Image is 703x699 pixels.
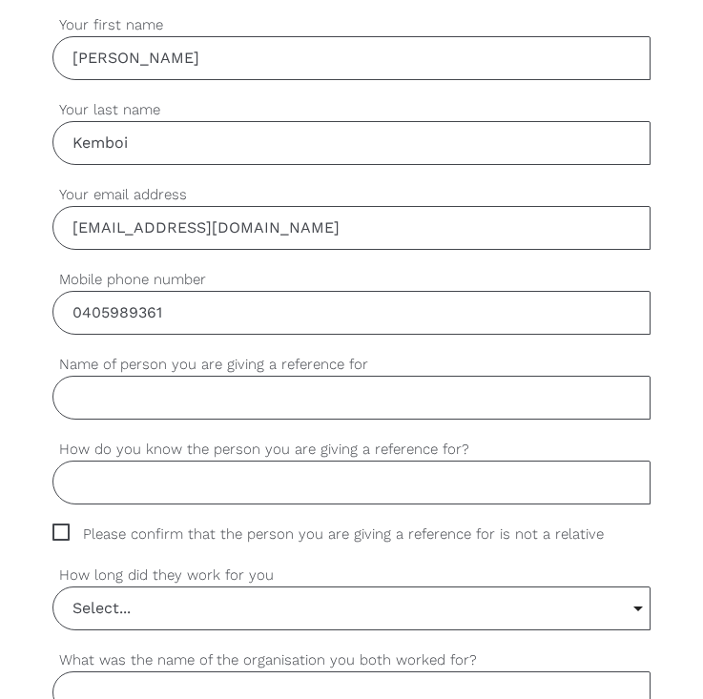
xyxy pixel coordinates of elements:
[52,439,650,461] label: How do you know the person you are giving a reference for?
[52,99,650,121] label: Your last name
[52,649,650,671] label: What was the name of the organisation you both worked for?
[52,184,650,206] label: Your email address
[52,269,650,291] label: Mobile phone number
[52,524,640,545] span: Please confirm that the person you are giving a reference for is not a relative
[52,565,650,586] label: How long did they work for you
[52,14,650,36] label: Your first name
[52,354,650,376] label: Name of person you are giving a reference for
